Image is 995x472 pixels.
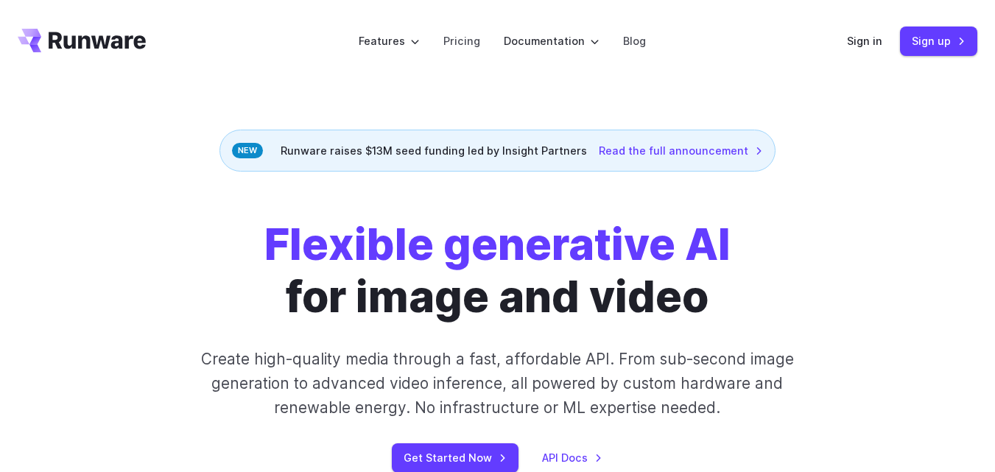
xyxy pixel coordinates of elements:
a: API Docs [542,449,602,466]
a: Read the full announcement [599,142,763,159]
p: Create high-quality media through a fast, affordable API. From sub-second image generation to adv... [191,347,805,420]
a: Sign in [847,32,882,49]
strong: Flexible generative AI [264,218,731,270]
a: Pricing [443,32,480,49]
label: Documentation [504,32,600,49]
div: Runware raises $13M seed funding led by Insight Partners [219,130,776,172]
a: Get Started Now [392,443,518,472]
a: Blog [623,32,646,49]
label: Features [359,32,420,49]
a: Sign up [900,27,977,55]
h1: for image and video [264,219,731,323]
a: Go to / [18,29,146,52]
